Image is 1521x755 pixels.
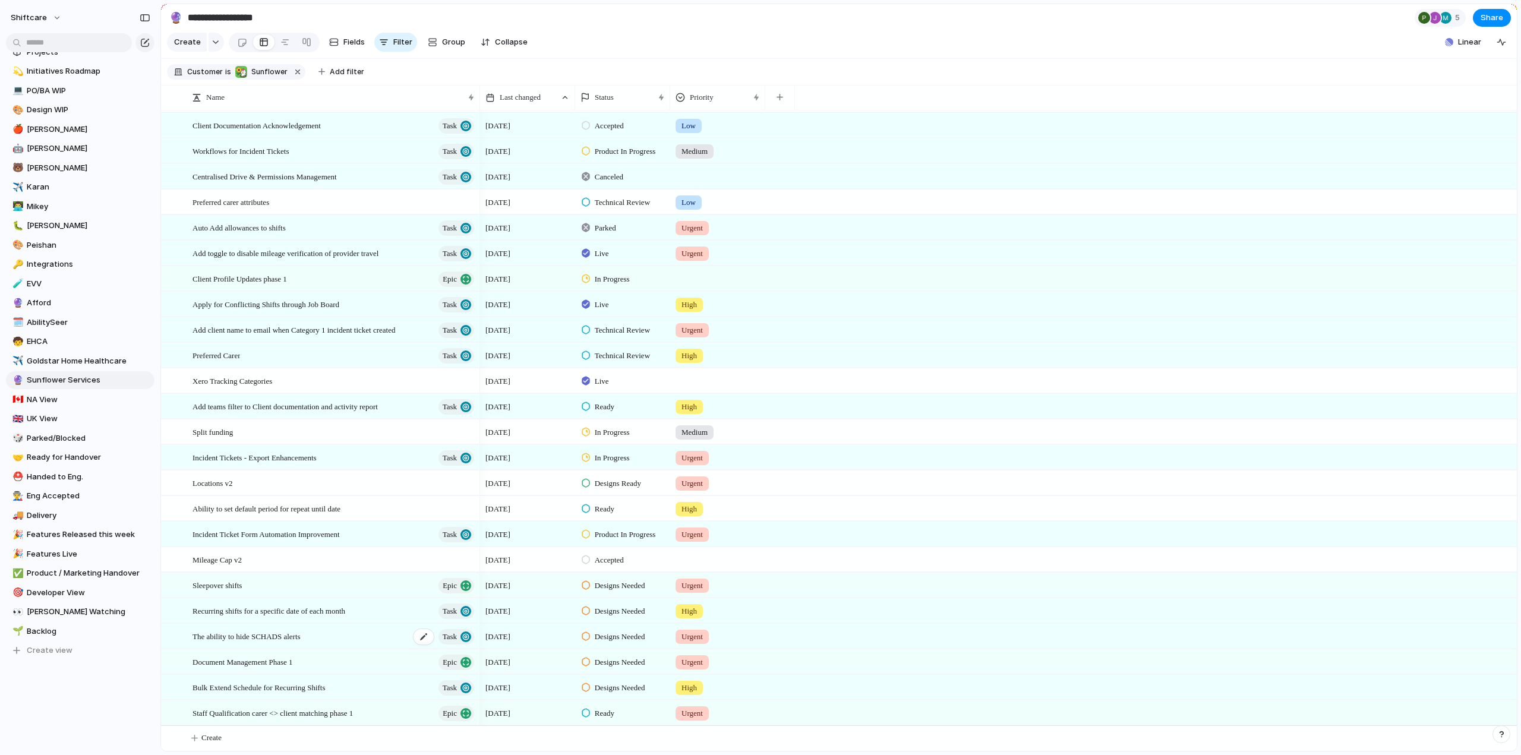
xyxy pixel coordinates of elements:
button: Share [1473,9,1511,27]
a: 🎉Features Released this week [6,526,154,544]
span: Collapse [495,36,528,48]
span: Epic [443,705,457,722]
span: [PERSON_NAME] [27,220,150,232]
span: Add client name to email when Category 1 incident ticket created [193,323,396,336]
span: Sunflower Services [27,374,150,386]
span: Mikey [27,201,150,213]
button: 🎨 [11,239,23,251]
a: 🤝Ready for Handover [6,448,154,466]
button: 🚚 [11,510,23,522]
a: 👨‍🏭Eng Accepted [6,487,154,505]
span: Design WIP [27,104,150,116]
button: Task [438,144,474,159]
span: [PERSON_NAME] [27,124,150,135]
span: Linear [1458,36,1481,48]
a: 🧪EVV [6,275,154,293]
button: 🔮 [11,374,23,386]
span: Afford [27,297,150,309]
span: In Progress [595,452,630,464]
button: 🧒 [11,336,23,348]
div: 🎉 [12,547,21,561]
a: ✈️Goldstar Home Healthcare [6,352,154,370]
span: [DATE] [485,427,510,438]
span: [DATE] [485,171,510,183]
span: Task [443,450,457,466]
span: Apply for Conflicting Shifts through Job Board [193,297,339,311]
span: Sleepover shifts [193,578,242,592]
span: Task [443,348,457,364]
button: Task [438,604,474,619]
button: Sunflower [232,65,290,78]
span: Preferred Carer [193,348,240,362]
span: Urgent [681,248,703,260]
a: 🗓️AbilitySeer [6,314,154,331]
span: Incident Tickets - Export Enhancements [193,450,317,464]
span: Incident Ticket Form Automation Improvement [193,527,340,541]
span: Add toggle to disable mileage verification of provider travel [193,246,378,260]
span: [DATE] [485,631,510,643]
span: Task [443,296,457,313]
span: 5 [1455,12,1463,24]
a: 🎨Peishan [6,236,154,254]
div: 🇬🇧UK View [6,410,154,428]
span: Low [681,197,696,209]
a: 🌱Backlog [6,623,154,640]
button: 🗓️ [11,317,23,328]
div: 🌱 [12,624,21,638]
button: 🇬🇧 [11,413,23,425]
button: 👨‍💻 [11,201,23,213]
div: 🔮 [169,10,182,26]
span: Urgent [681,222,703,234]
span: Split funding [193,425,233,438]
a: 🎨Design WIP [6,101,154,119]
span: High [681,401,697,413]
div: 🎯 [12,586,21,599]
span: [DATE] [485,120,510,132]
span: Peishan [27,239,150,251]
div: 🧒 [12,335,21,349]
span: Epic [443,654,457,671]
span: High [681,503,697,515]
span: Karan [27,181,150,193]
button: 🎲 [11,432,23,444]
span: Create view [27,645,72,656]
span: EHCA [27,336,150,348]
button: Epic [438,578,474,593]
button: Create [167,33,207,52]
span: Handed to Eng. [27,471,150,483]
button: 🔑 [11,258,23,270]
div: 👀 [12,605,21,619]
span: In Progress [595,273,630,285]
span: Accepted [595,554,624,566]
span: Eng Accepted [27,490,150,502]
span: Urgent [681,580,703,592]
a: ✅Product / Marketing Handover [6,564,154,582]
span: Create [201,732,222,744]
a: 🔮Afford [6,294,154,312]
button: ⛑️ [11,471,23,483]
a: 👨‍💻Mikey [6,198,154,216]
span: Client Documentation Acknowledgement [193,118,321,132]
div: 🧒EHCA [6,333,154,350]
button: Task [438,450,474,466]
button: Collapse [476,33,532,52]
div: 🔮 [12,296,21,310]
span: [DATE] [485,324,510,336]
button: 🎉 [11,529,23,541]
span: Delivery [27,510,150,522]
span: Auto Add allowances to shifts [193,220,286,234]
span: High [681,605,697,617]
span: Task [443,118,457,134]
button: Add filter [311,64,371,80]
button: 🎉 [11,548,23,560]
a: 🤖[PERSON_NAME] [6,140,154,157]
div: ⛑️Handed to Eng. [6,468,154,486]
span: The ability to hide SCHADS alerts [193,629,301,643]
span: Group [442,36,465,48]
span: EVV [27,278,150,290]
span: Live [595,248,609,260]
